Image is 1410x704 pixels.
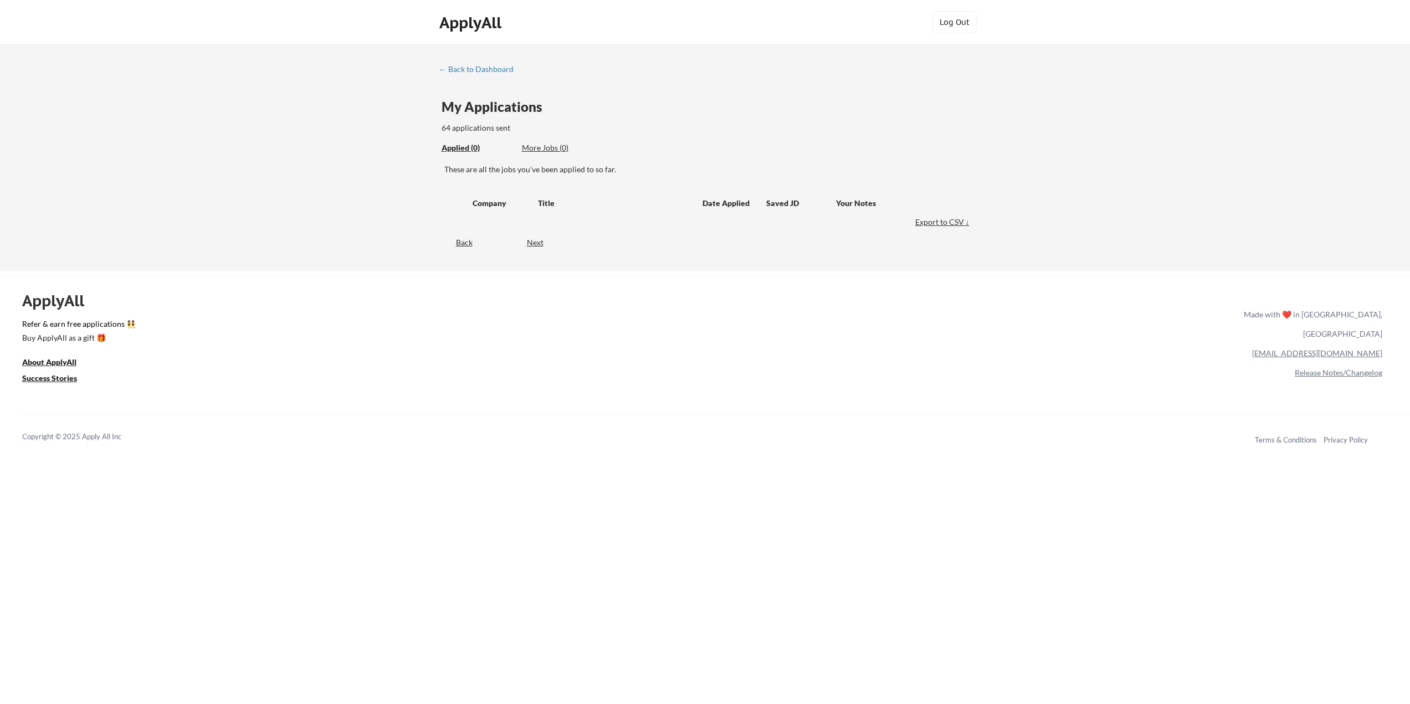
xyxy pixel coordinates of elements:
div: Saved JD [766,193,836,213]
div: Next [527,237,556,248]
div: Back [439,237,473,248]
a: ← Back to Dashboard [439,65,522,76]
a: [EMAIL_ADDRESS][DOMAIN_NAME] [1252,348,1382,358]
div: My Applications [442,100,551,114]
div: Buy ApplyAll as a gift 🎁 [22,334,133,342]
div: ApplyAll [439,13,505,32]
div: ← Back to Dashboard [439,65,522,73]
div: These are job applications we think you'd be a good fit for, but couldn't apply you to automatica... [522,142,603,154]
a: Buy ApplyAll as a gift 🎁 [22,332,133,346]
div: ApplyAll [22,291,97,310]
a: Success Stories [22,372,92,386]
div: 64 applications sent [442,122,656,133]
div: Copyright © 2025 Apply All Inc [22,431,150,443]
div: Made with ❤️ in [GEOGRAPHIC_DATA], [GEOGRAPHIC_DATA] [1239,305,1382,343]
div: Date Applied [703,198,751,209]
a: Release Notes/Changelog [1295,368,1382,377]
a: Terms & Conditions [1255,435,1317,444]
div: Company [473,198,528,209]
u: About ApplyAll [22,357,76,367]
button: Log Out [932,11,977,33]
a: Privacy Policy [1324,435,1368,444]
div: Your Notes [836,198,962,209]
div: These are all the jobs you've been applied to so far. [442,142,514,154]
a: About ApplyAll [22,356,92,370]
a: Refer & earn free applications 👯‍♀️ [22,320,1012,332]
u: Success Stories [22,373,77,383]
div: Title [538,198,692,209]
div: Applied (0) [442,142,514,153]
div: Export to CSV ↓ [915,217,972,228]
div: More Jobs (0) [522,142,603,153]
div: These are all the jobs you've been applied to so far. [444,164,972,175]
